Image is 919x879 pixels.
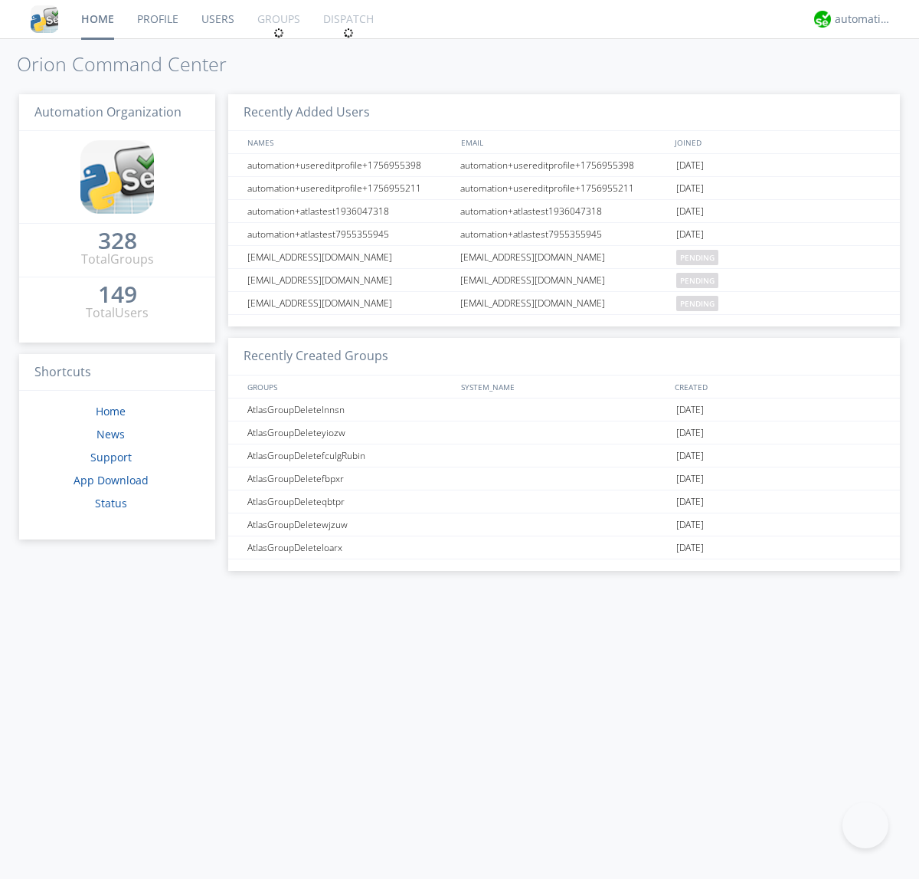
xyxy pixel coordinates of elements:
[676,467,704,490] span: [DATE]
[74,473,149,487] a: App Download
[31,5,58,33] img: cddb5a64eb264b2086981ab96f4c1ba7
[96,427,125,441] a: News
[676,250,718,265] span: pending
[244,292,456,314] div: [EMAIL_ADDRESS][DOMAIN_NAME]
[228,94,900,132] h3: Recently Added Users
[244,131,453,153] div: NAMES
[456,154,672,176] div: automation+usereditprofile+1756955398
[244,444,456,467] div: AtlasGroupDeletefculgRubin
[228,338,900,376] h3: Recently Created Groups
[676,296,718,311] span: pending
[34,103,182,120] span: Automation Organization
[228,177,900,200] a: automation+usereditprofile+1756955211automation+usereditprofile+1756955211[DATE]
[244,200,456,222] div: automation+atlastest1936047318
[81,251,154,268] div: Total Groups
[244,223,456,245] div: automation+atlastest7955355945
[456,246,672,268] div: [EMAIL_ADDRESS][DOMAIN_NAME]
[842,802,888,848] iframe: Toggle Customer Support
[676,444,704,467] span: [DATE]
[814,11,831,28] img: d2d01cd9b4174d08988066c6d424eccd
[228,444,900,467] a: AtlasGroupDeletefculgRubin[DATE]
[228,536,900,559] a: AtlasGroupDeleteloarx[DATE]
[456,200,672,222] div: automation+atlastest1936047318
[676,177,704,200] span: [DATE]
[228,292,900,315] a: [EMAIL_ADDRESS][DOMAIN_NAME][EMAIL_ADDRESS][DOMAIN_NAME]pending
[95,496,127,510] a: Status
[244,269,456,291] div: [EMAIL_ADDRESS][DOMAIN_NAME]
[244,421,456,444] div: AtlasGroupDeleteyiozw
[86,304,149,322] div: Total Users
[671,376,885,398] div: CREATED
[80,140,154,214] img: cddb5a64eb264b2086981ab96f4c1ba7
[676,399,704,421] span: [DATE]
[671,131,885,153] div: JOINED
[244,513,456,536] div: AtlasGroupDeletewjzuw
[676,273,718,288] span: pending
[457,131,671,153] div: EMAIL
[676,421,704,444] span: [DATE]
[228,246,900,269] a: [EMAIL_ADDRESS][DOMAIN_NAME][EMAIL_ADDRESS][DOMAIN_NAME]pending
[244,490,456,513] div: AtlasGroupDeleteqbtpr
[676,536,704,559] span: [DATE]
[244,536,456,559] div: AtlasGroupDeleteloarx
[98,233,137,248] div: 328
[244,246,456,268] div: [EMAIL_ADDRESS][DOMAIN_NAME]
[244,467,456,490] div: AtlasGroupDeletefbpxr
[98,287,137,304] a: 149
[835,11,892,27] div: automation+atlas
[676,200,704,223] span: [DATE]
[228,269,900,292] a: [EMAIL_ADDRESS][DOMAIN_NAME][EMAIL_ADDRESS][DOMAIN_NAME]pending
[228,421,900,444] a: AtlasGroupDeleteyiozw[DATE]
[228,513,900,536] a: AtlasGroupDeletewjzuw[DATE]
[244,376,453,398] div: GROUPS
[98,287,137,302] div: 149
[343,28,354,38] img: spin.svg
[273,28,284,38] img: spin.svg
[676,490,704,513] span: [DATE]
[19,354,215,392] h3: Shortcuts
[90,450,132,464] a: Support
[456,223,672,245] div: automation+atlastest7955355945
[456,292,672,314] div: [EMAIL_ADDRESS][DOMAIN_NAME]
[98,233,137,251] a: 328
[228,399,900,421] a: AtlasGroupDeletelnnsn[DATE]
[244,177,456,199] div: automation+usereditprofile+1756955211
[244,399,456,421] div: AtlasGroupDeletelnnsn
[96,404,126,418] a: Home
[456,269,672,291] div: [EMAIL_ADDRESS][DOMAIN_NAME]
[228,223,900,246] a: automation+atlastest7955355945automation+atlastest7955355945[DATE]
[228,200,900,223] a: automation+atlastest1936047318automation+atlastest1936047318[DATE]
[676,513,704,536] span: [DATE]
[676,154,704,177] span: [DATE]
[228,490,900,513] a: AtlasGroupDeleteqbtpr[DATE]
[228,154,900,177] a: automation+usereditprofile+1756955398automation+usereditprofile+1756955398[DATE]
[244,154,456,176] div: automation+usereditprofile+1756955398
[676,223,704,246] span: [DATE]
[456,177,672,199] div: automation+usereditprofile+1756955211
[457,376,671,398] div: SYSTEM_NAME
[228,467,900,490] a: AtlasGroupDeletefbpxr[DATE]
